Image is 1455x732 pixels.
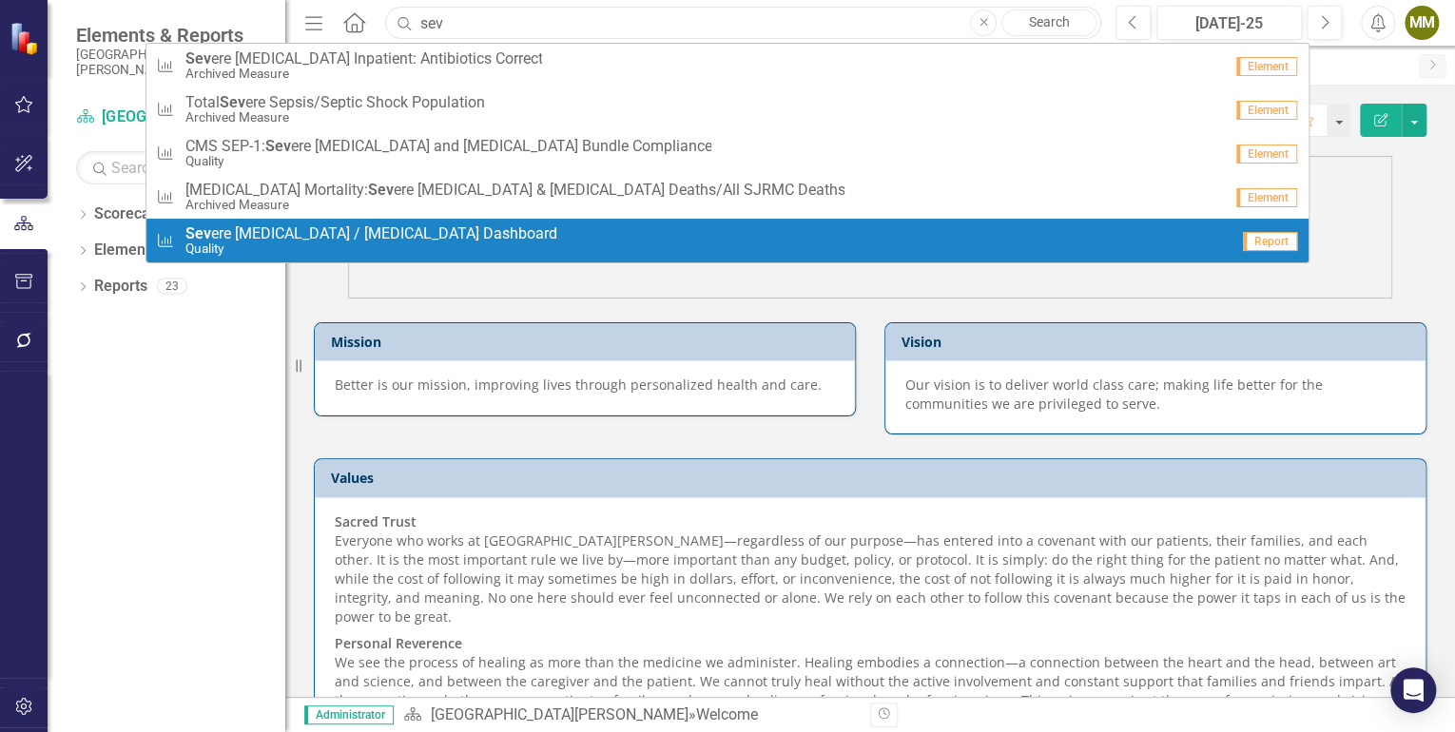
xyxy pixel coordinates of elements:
strong: Sev [264,137,290,155]
a: ere [MEDICAL_DATA] Inpatient: Antibiotics CorrectArchived MeasureElement [146,44,1309,87]
span: CMS SEP-1: ere [MEDICAL_DATA] and [MEDICAL_DATA] Bundle Compliance [184,138,711,155]
span: ere [MEDICAL_DATA] / [MEDICAL_DATA] Dashboard [184,225,556,242]
div: 23 [157,279,187,295]
span: Total ere Sepsis/Septic Shock Population [184,94,484,111]
span: Element [1236,101,1297,120]
h3: Mission [331,335,845,349]
span: [MEDICAL_DATA] Mortality: ere [MEDICAL_DATA] & [MEDICAL_DATA] Deaths/All SJRMC Deaths [184,182,844,199]
a: Totalere Sepsis/Septic Shock PopulationArchived MeasureElement [146,87,1309,131]
h3: Vision [902,335,1416,349]
a: Reports [94,276,147,298]
button: MM [1405,6,1439,40]
a: CMS SEP-1:Severe [MEDICAL_DATA] and [MEDICAL_DATA] Bundle ComplianceQualityElement [146,131,1309,175]
span: Report [1243,232,1297,251]
h3: Values [331,471,1416,485]
a: Scorecards [94,203,172,225]
a: [GEOGRAPHIC_DATA][PERSON_NAME] [430,705,688,723]
small: Archived Measure [184,198,844,212]
div: [DATE]-25 [1163,12,1295,35]
p: Everyone who works at [GEOGRAPHIC_DATA][PERSON_NAME]—regardless of our purpose—has entered into a... [335,512,1406,630]
input: Search Below... [76,151,266,184]
strong: Sev [367,181,393,199]
a: Elements [94,240,158,261]
div: Open Intercom Messenger [1390,667,1436,713]
a: ere [MEDICAL_DATA] / [MEDICAL_DATA] DashboardQualityReport [146,219,1309,262]
span: Element [1236,144,1297,164]
small: Quality [184,241,556,256]
small: Quality [184,154,711,168]
button: [DATE]-25 [1156,6,1302,40]
span: ere [MEDICAL_DATA] Inpatient: Antibiotics Correct [184,50,542,67]
small: Archived Measure [184,67,542,81]
span: Administrator [304,705,394,724]
input: Search ClearPoint... [385,7,1101,40]
span: Element [1236,188,1297,207]
a: [GEOGRAPHIC_DATA][PERSON_NAME] [76,106,266,128]
div: » [403,704,856,726]
span: Elements & Reports [76,24,266,47]
a: Search [1001,10,1096,36]
div: Welcome [695,705,757,723]
p: Better is our mission, improving lives through personalized health and care. [335,376,835,395]
strong: Personal Reverence [335,634,462,652]
small: [GEOGRAPHIC_DATA][PERSON_NAME] [76,47,266,78]
a: [MEDICAL_DATA] Mortality:Severe [MEDICAL_DATA] & [MEDICAL_DATA] Deaths/All SJRMC DeathsArchived M... [146,175,1309,219]
small: Archived Measure [184,110,484,125]
p: Our vision is to deliver world class care; making life better for the communities we are privileg... [905,376,1406,414]
img: ClearPoint Strategy [10,22,43,55]
strong: Sacred Trust [335,512,417,530]
span: Element [1236,57,1297,76]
